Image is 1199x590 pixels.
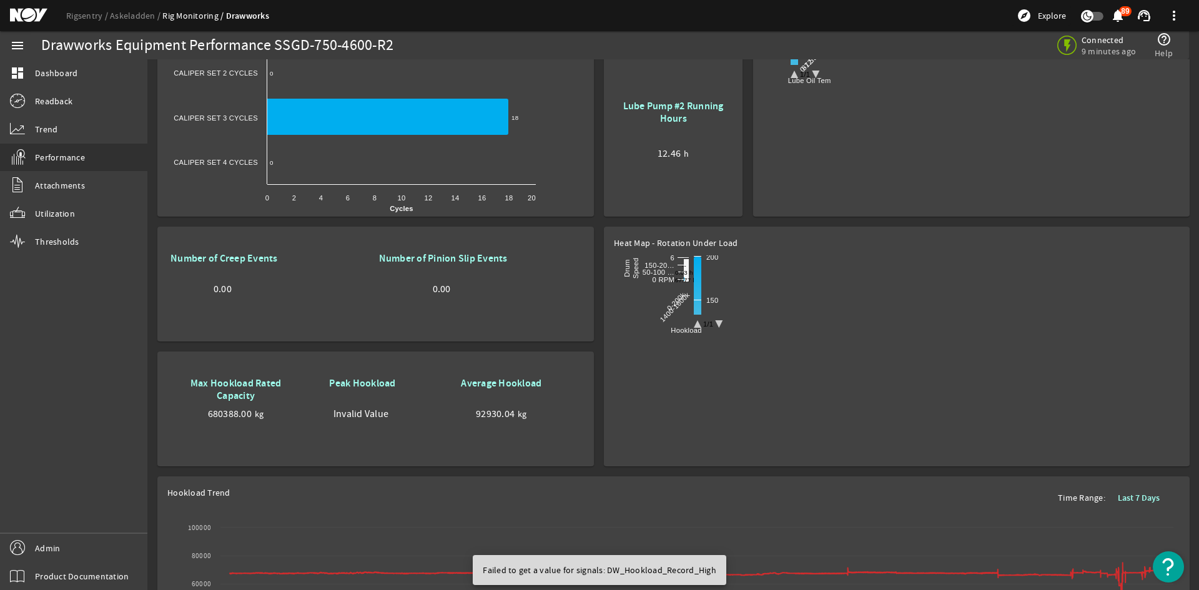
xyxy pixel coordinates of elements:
text: 20 [528,194,536,202]
b: Peak Hookload [329,376,395,390]
mat-icon: help_outline [1157,32,1172,47]
text: Caliper Set 2 Cycles [174,69,258,77]
text: 0 [270,70,274,77]
span: Help [1155,47,1173,59]
text: 8 [373,194,377,202]
span: 92930.04 [476,408,515,420]
span: Heat Map - Rotation Under Load [614,237,738,248]
text: Drum Speed [623,258,639,279]
b: Last 7 Days [1118,492,1160,504]
a: Askeladden [110,10,162,21]
span: h [684,147,689,160]
span: Admin [35,542,60,554]
a: Drawworks [226,10,269,22]
b: Number of Creep Events [170,252,278,265]
text: 12 [425,194,433,202]
button: Open Resource Center [1153,551,1184,583]
text: 0 [265,194,269,202]
text: 200 [706,253,718,261]
div: Time Range: [1058,486,1170,509]
span: Trend [35,123,57,135]
span: Invalid Value [333,408,388,420]
mat-icon: support_agent [1137,8,1152,23]
text: 100000 [188,523,212,533]
text: 1/1 [703,320,713,328]
text: 80000 [192,551,211,561]
text: Cycles [390,205,413,212]
span: kg [518,408,527,420]
text: Lube Oil Temperature [788,77,858,84]
mat-icon: menu [10,38,25,53]
span: Readback [35,95,72,107]
text: 167.77 h [671,277,696,283]
a: Rigsentry [66,10,110,21]
text: 0 [270,159,274,166]
span: 680388.00 [208,408,252,420]
text: 18 [511,114,519,121]
a: Rig Monitoring [162,10,225,21]
mat-icon: dashboard [10,66,25,81]
span: Connected [1082,34,1136,46]
text: 50-100 … [643,268,674,276]
button: Explore [1012,6,1071,26]
text: 0 RPM [653,276,674,283]
span: Dashboard [35,67,77,79]
b: Max Hookload Rated Capacity [190,376,282,402]
text: 10 [398,194,406,202]
span: kg [255,408,264,420]
div: Drawworks Equipment Performance SSGD-750-4600-R2 [41,39,393,52]
span: Utilization [35,207,75,220]
text: 4 [319,194,323,202]
span: Attachments [35,179,85,192]
span: 9 minutes ago [1082,46,1136,57]
span: Performance [35,151,85,164]
span: 0.00 [214,283,232,295]
text: 16 [478,194,486,202]
b: Lube Pump #2 Running Hours [623,99,724,125]
text: Caliper Set 3 Cycles [174,114,258,122]
div: Failed to get a value for signals: DW_Hookload_Record_High [473,555,721,585]
text: 0.03 h [675,269,693,276]
text: Caliper Set 4 Cycles [174,159,258,166]
button: more_vert [1159,1,1189,31]
text: 60000 [192,579,211,589]
text: 14 [451,194,460,202]
text: -- [682,262,686,269]
text: Hookload [671,327,701,334]
b: Average Hookload [461,376,541,390]
text: 1400-1600k [658,291,691,323]
text: 150 [706,297,718,304]
text: 6 [346,194,350,202]
button: Last 7 Days [1108,486,1170,509]
text: 18 [505,194,513,202]
text: 6 [671,254,674,262]
button: 89 [1111,9,1124,22]
span: Thresholds [35,235,79,248]
text: 150-20… [644,262,674,269]
span: 12.46 [658,147,681,160]
span: 0.00 [433,283,451,295]
mat-icon: notifications [1110,8,1125,23]
span: Hookload Trend [167,486,230,509]
b: Number of Pinion Slip Events [379,252,508,265]
span: Explore [1038,9,1066,22]
span: Product Documentation [35,570,129,583]
text: 1/1 [800,71,810,78]
text: 2 [292,194,296,202]
mat-icon: explore [1017,8,1032,23]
